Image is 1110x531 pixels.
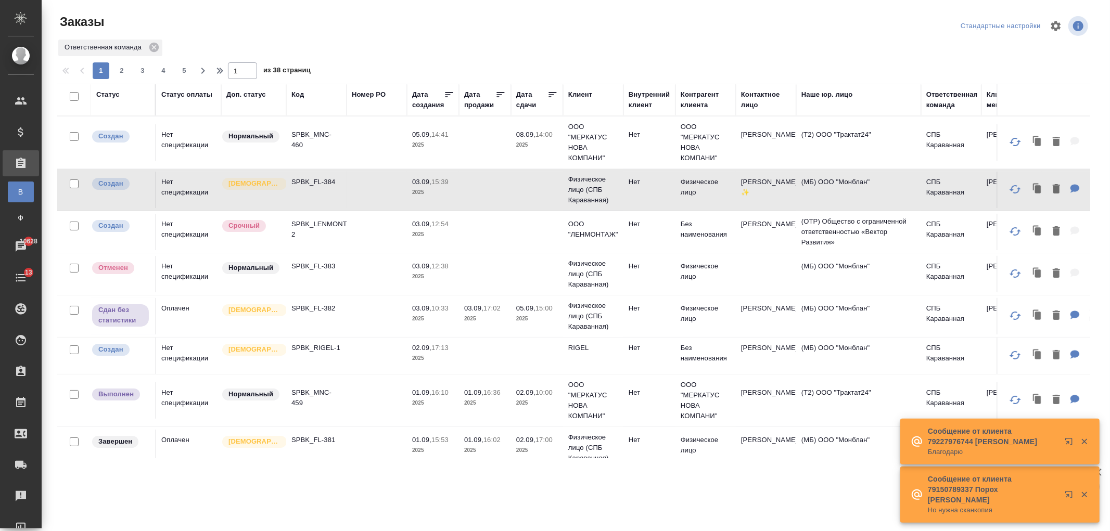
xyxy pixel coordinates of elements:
[412,271,454,282] p: 2025
[958,18,1043,34] div: split button
[58,40,162,56] div: Ответственная команда
[291,89,304,100] div: Код
[431,344,449,352] p: 17:13
[228,305,280,315] p: [DEMOGRAPHIC_DATA]
[156,214,221,250] td: Нет спецификации
[98,436,132,447] p: Завершен
[516,398,558,408] p: 2025
[431,388,449,396] p: 16:10
[221,261,281,275] div: Статус по умолчанию для стандартных заказов
[412,388,431,396] p: 01.09,
[412,220,431,228] p: 03.09,
[412,304,431,312] p: 03.09,
[928,447,1058,457] p: Благодарю
[987,89,1037,110] div: Клиентские менеджеры
[156,298,221,334] td: Оплачен
[412,344,431,352] p: 02.09,
[161,89,212,100] div: Статус оплаты
[483,304,501,312] p: 17:02
[155,66,172,76] span: 4
[629,89,670,110] div: Внутренний клиент
[981,214,1042,250] td: [PERSON_NAME]
[431,178,449,186] p: 15:39
[516,304,535,312] p: 05.09,
[535,304,553,312] p: 15:00
[796,124,921,161] td: (Т2) ООО "Трактат24"
[921,298,981,334] td: СПБ Караванная
[1048,132,1065,153] button: Удалить
[921,124,981,161] td: СПБ Караванная
[228,131,273,141] p: Нормальный
[98,221,123,231] p: Создан
[921,214,981,250] td: СПБ Караванная
[8,182,34,202] a: В
[1028,345,1048,366] button: Клонировать
[464,398,506,408] p: 2025
[431,131,449,138] p: 14:41
[568,432,618,463] p: Физическое лицо (СПБ Караванная)
[291,303,341,314] p: SPBK_FL-382
[156,124,221,161] td: Нет спецификации
[1028,179,1048,200] button: Клонировать
[921,256,981,292] td: СПБ Караванная
[629,129,670,140] p: Нет
[65,42,145,53] p: Ответственная команда
[412,353,454,364] p: 2025
[736,214,796,250] td: [PERSON_NAME]
[464,314,506,324] p: 2025
[98,344,123,355] p: Создан
[741,89,791,110] div: Контактное лицо
[736,298,796,334] td: [PERSON_NAME]
[3,265,39,291] a: 13
[176,62,193,79] button: 5
[464,436,483,444] p: 01.09,
[134,66,151,76] span: 3
[221,303,281,317] div: Выставляется автоматически для первых 3 заказов нового контактного лица. Особое внимание
[1028,132,1048,153] button: Клонировать
[568,258,618,290] p: Физическое лицо (СПБ Караванная)
[681,89,731,110] div: Контрагент клиента
[926,89,978,110] div: Ответственная команда
[291,343,341,353] p: SPBK_RIGEL-1
[176,66,193,76] span: 5
[8,208,34,228] a: Ф
[796,298,921,334] td: (МБ) ООО "Монблан"
[431,220,449,228] p: 12:54
[57,14,104,30] span: Заказы
[431,304,449,312] p: 10:33
[228,221,260,231] p: Срочный
[412,445,454,456] p: 2025
[221,435,281,449] div: Выставляется автоматически для первых 3 заказов нового контактного лица. Особое внимание
[516,445,558,456] p: 2025
[1048,390,1065,411] button: Удалить
[516,131,535,138] p: 08.09,
[516,140,558,150] p: 2025
[412,314,454,324] p: 2025
[412,140,454,150] p: 2025
[928,505,1058,515] p: Но нужна сканкопия
[1048,305,1065,327] button: Удалить
[1003,387,1028,412] button: Обновить
[629,219,670,229] p: Нет
[483,436,501,444] p: 16:02
[1048,179,1065,200] button: Удалить
[263,64,311,79] span: из 38 страниц
[1048,345,1065,366] button: Удалить
[535,436,553,444] p: 17:00
[228,178,280,189] p: [DEMOGRAPHIC_DATA]
[14,236,44,247] span: 10628
[3,234,39,260] a: 10628
[629,177,670,187] p: Нет
[91,387,150,402] div: Выставляет ПМ после сдачи и проведения начислений. Последний этап для ПМа
[91,219,150,233] div: Выставляется автоматически при создании заказа
[228,389,273,399] p: Нормальный
[412,229,454,240] p: 2025
[1058,484,1083,509] button: Открыть в новой вкладке
[13,187,29,197] span: В
[464,445,506,456] p: 2025
[681,122,731,163] p: ООО "МЕРКАТУС НОВА КОМПАНИ"
[412,436,431,444] p: 01.09,
[568,219,618,240] p: ООО "ЛЕНМОНТАЖ"
[981,124,1042,161] td: [PERSON_NAME]
[156,256,221,292] td: Нет спецификации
